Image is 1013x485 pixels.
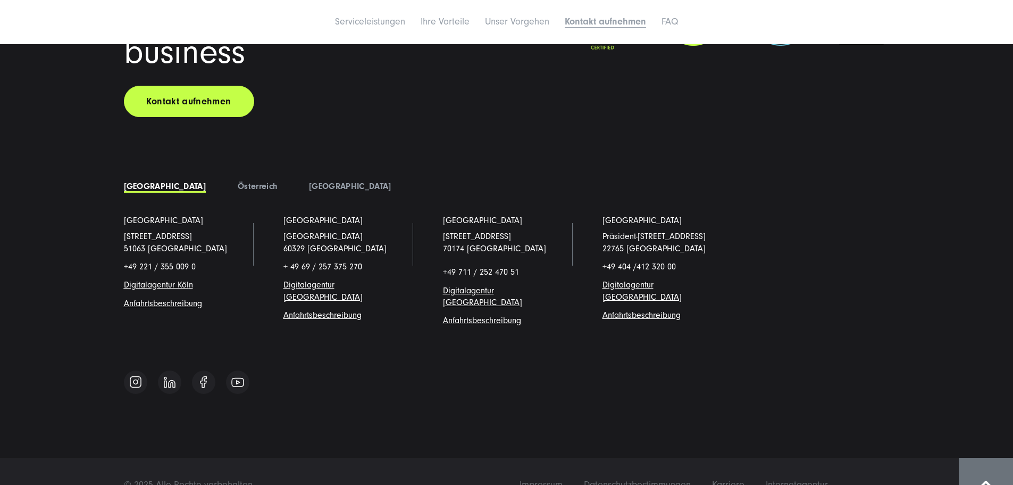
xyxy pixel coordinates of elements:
a: Anfahrtsbeschreibung [124,299,202,308]
a: Digitalagentur [GEOGRAPHIC_DATA] [602,280,682,301]
a: 70174 [GEOGRAPHIC_DATA] [443,244,546,253]
a: Österreich [238,182,277,191]
a: n [189,280,193,290]
a: 60329 [GEOGRAPHIC_DATA] [283,244,387,253]
a: Unser Vorgehen [485,16,549,27]
a: 51063 [GEOGRAPHIC_DATA] [124,244,227,253]
span: g [283,310,362,320]
a: [GEOGRAPHIC_DATA] [124,215,203,226]
a: [STREET_ADDRESS] [443,232,511,241]
span: +49 711 / 252 470 51 [443,267,519,277]
a: [GEOGRAPHIC_DATA] [443,215,522,226]
a: [GEOGRAPHIC_DATA] [283,215,363,226]
a: Digitalagentur [GEOGRAPHIC_DATA] [443,286,522,307]
p: Präsident-[STREET_ADDRESS] 22765 [GEOGRAPHIC_DATA] [602,231,730,254]
span: +49 404 / [602,262,676,272]
a: [GEOGRAPHIC_DATA] [602,215,682,226]
a: Digitalagentur [GEOGRAPHIC_DATA] [283,280,363,301]
span: [GEOGRAPHIC_DATA] [283,232,363,241]
a: Digitalagentur Köl [124,280,189,290]
a: [GEOGRAPHIC_DATA] [124,182,206,191]
a: Anfahrtsbeschreibung [443,316,521,325]
a: Anfahrtsbeschreibun [283,310,357,320]
a: Kontakt aufnehmen [124,86,254,117]
a: [GEOGRAPHIC_DATA] [309,182,391,191]
a: FAQ [662,16,678,27]
img: Follow us on Instagram [129,375,142,389]
a: [STREET_ADDRESS] [124,232,192,241]
a: Ihre Vorteile [421,16,470,27]
span: 412 320 00 [637,262,676,272]
a: Serviceleistungen [335,16,405,27]
p: +49 221 / 355 009 0 [124,261,252,273]
span: + 49 69 / 257 375 270 [283,262,362,272]
img: Follow us on Linkedin [164,376,175,388]
img: Follow us on Facebook [200,376,207,388]
a: Kontakt aufnehmen [565,16,646,27]
img: Follow us on Youtube [231,377,244,387]
a: Anfahrtsbeschreibung [602,310,681,320]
